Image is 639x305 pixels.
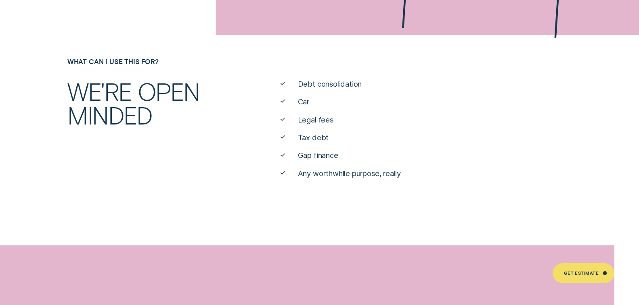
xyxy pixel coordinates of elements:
[64,58,235,65] div: What can I use this for?
[298,168,401,178] span: Any worthwhile purpose, really
[553,263,614,283] a: Get Estimate
[298,150,338,160] span: Gap finance
[298,79,362,89] span: Debt consolidation
[298,133,329,143] span: Tax debt
[64,79,235,127] div: We're open minded
[298,115,333,125] span: Legal fees
[298,97,309,107] span: Car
